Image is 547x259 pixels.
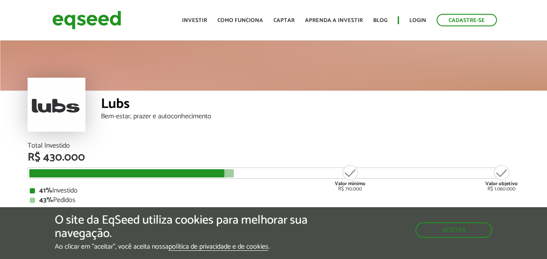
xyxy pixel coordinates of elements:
[217,18,263,23] a: Como funciona
[182,18,207,23] a: Investir
[305,18,363,23] a: Aprenda a investir
[169,243,268,251] a: política de privacidade e de cookies
[101,97,519,113] div: Lubs
[28,152,519,163] div: R$ 430.000
[55,214,318,240] h5: O site da EqSeed utiliza cookies para melhorar sua navegação.
[28,142,519,149] div: Total Investido
[335,180,365,188] strong: Valor mínimo
[55,243,318,251] p: Ao clicar em "aceitar", você aceita nossa .
[30,187,517,194] div: Investido
[39,185,52,196] strong: 41%
[273,18,295,23] a: Captar
[409,18,426,23] a: Login
[485,164,518,192] div: R$ 1.060.000
[437,14,497,26] a: Cadastre-se
[415,222,492,238] button: Aceitar
[101,113,519,120] div: Bem-estar, prazer e autoconhecimento
[485,180,518,188] strong: Valor objetivo
[30,197,517,204] div: Pedidos
[39,194,53,206] strong: 43%
[334,164,366,192] div: R$ 710.000
[52,9,121,32] img: EqSeed
[373,18,387,23] a: Blog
